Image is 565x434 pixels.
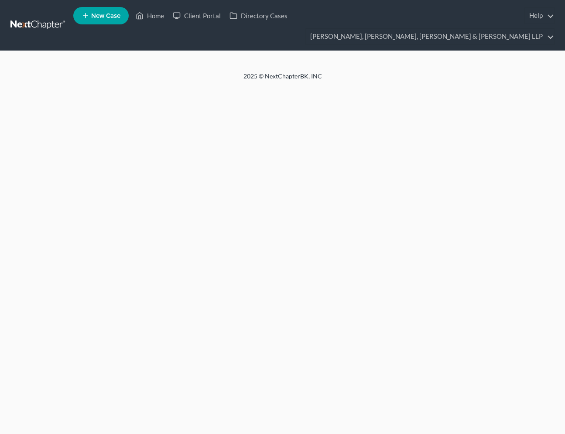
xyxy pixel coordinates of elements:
new-legal-case-button: New Case [73,7,129,24]
a: Help [525,8,554,24]
a: Directory Cases [225,8,292,24]
a: Home [131,8,168,24]
a: [PERSON_NAME], [PERSON_NAME], [PERSON_NAME] & [PERSON_NAME] LLP [306,29,554,44]
div: 2025 © NextChapterBK, INC [34,72,531,88]
a: Client Portal [168,8,225,24]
